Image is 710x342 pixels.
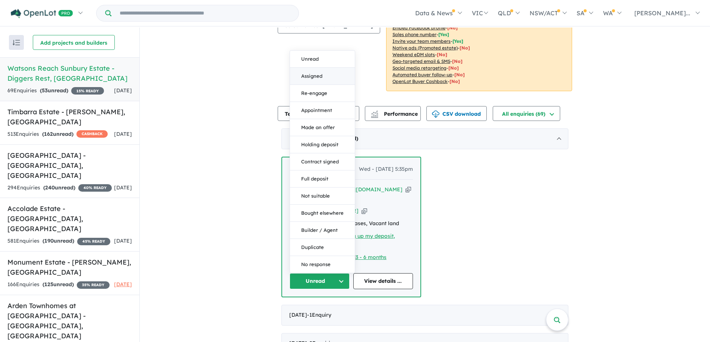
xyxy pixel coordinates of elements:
span: [No] [448,65,459,71]
button: Re-engage [290,85,355,102]
span: [DATE] [114,237,132,244]
div: 294 Enquir ies [7,183,112,192]
strong: ( unread) [43,184,75,191]
img: download icon [432,111,439,118]
u: Weekend eDM slots [392,52,435,57]
h5: Timbarra Estate - [PERSON_NAME] , [GEOGRAPHIC_DATA] [7,107,132,127]
span: [ Yes ] [452,38,463,44]
div: 581 Enquir ies [7,237,110,246]
button: Team member settings (2) [278,106,359,121]
strong: ( unread) [40,87,68,94]
input: Try estate name, suburb, builder or developer [113,5,297,21]
span: 190 [44,237,54,244]
img: sort.svg [13,40,20,45]
span: 40 % READY [78,184,112,192]
span: 53 [42,87,48,94]
u: Invite your team members [392,38,451,44]
span: 125 [44,281,53,288]
span: [No] [452,58,463,64]
span: [ Yes ] [438,32,449,37]
u: Automated buyer follow-up [392,72,452,77]
u: OpenLot Buyer Cashback [392,79,448,84]
button: Duplicate [290,239,355,256]
button: Full deposit [290,170,355,188]
button: No response [290,256,355,273]
span: Wed - [DATE] 5:35pm [359,165,413,174]
button: Bought elsewhere [290,205,355,222]
span: [No] [437,52,447,57]
button: Builder / Agent [290,222,355,239]
div: 166 Enquir ies [7,280,110,289]
span: [No] [449,79,460,84]
span: Performance [372,111,418,117]
button: Unread [290,51,355,68]
a: View details ... [353,273,413,289]
u: Social media retargeting [392,65,446,71]
button: Holding deposit [290,136,355,153]
button: Appointment [290,102,355,119]
button: Unread [290,273,350,289]
h5: Monument Estate - [PERSON_NAME] , [GEOGRAPHIC_DATA] [7,257,132,277]
div: 513 Enquir ies [7,130,108,139]
strong: ( unread) [42,281,74,288]
h5: [GEOGRAPHIC_DATA] - [GEOGRAPHIC_DATA] , [GEOGRAPHIC_DATA] [7,150,132,180]
span: 162 [44,131,53,137]
u: Sales phone number [392,32,436,37]
img: Openlot PRO Logo White [11,9,73,18]
button: Contract signed [290,153,355,170]
a: 3 - 6 months [356,254,386,261]
span: [PERSON_NAME]... [634,9,690,17]
span: 240 [45,184,55,191]
div: 69 Enquir ies [7,86,104,95]
h5: Accolade Estate - [GEOGRAPHIC_DATA] , [GEOGRAPHIC_DATA] [7,204,132,234]
div: [DATE] [281,305,568,326]
h5: Watsons Reach Sunbury Estate - Diggers Rest , [GEOGRAPHIC_DATA] [7,63,132,83]
button: CSV download [426,106,487,121]
u: Geo-targeted email & SMS [392,58,450,64]
strong: ( unread) [42,131,73,137]
div: [DATE] [281,128,568,149]
h5: Arden Townhomes at [GEOGRAPHIC_DATA] - [GEOGRAPHIC_DATA] , [GEOGRAPHIC_DATA] [7,301,132,341]
span: 15 % READY [71,87,104,95]
span: [DATE] [114,87,132,94]
button: All enquiries (69) [493,106,560,121]
span: - 1 Enquir y [307,311,331,318]
button: Not suitable [290,188,355,205]
img: bar-chart.svg [371,113,378,118]
span: [No] [454,72,465,77]
span: [DATE] [114,281,132,288]
button: Copy [406,186,411,194]
u: Embed Facebook profile [392,25,445,31]
img: line-chart.svg [371,111,378,115]
button: Copy [362,207,367,215]
u: Native ads (Promoted estate) [392,45,458,51]
span: CASHBACK [76,130,108,138]
span: [DATE] [114,131,132,137]
div: Unread [290,50,355,273]
button: Made an offer [290,119,355,136]
strong: ( unread) [42,237,74,244]
span: 35 % READY [77,281,110,289]
button: Performance [365,106,421,121]
button: Assigned [290,68,355,85]
span: [DATE] [114,184,132,191]
span: 45 % READY [77,238,110,245]
span: [ No ] [447,25,458,31]
span: [No] [460,45,470,51]
button: Add projects and builders [33,35,115,50]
